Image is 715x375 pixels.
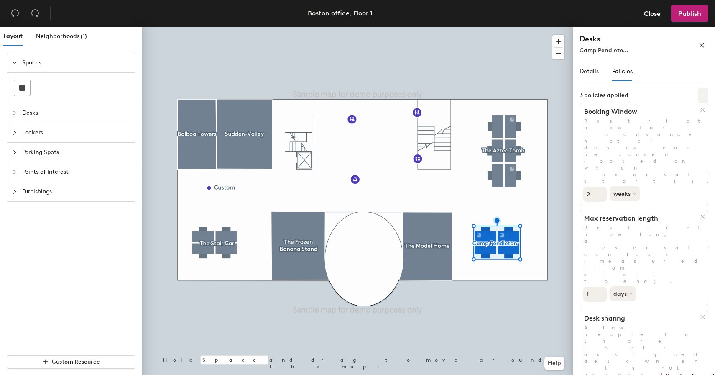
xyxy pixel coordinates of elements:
button: weeks [610,186,640,201]
span: Spaces [22,53,130,72]
span: Desks [22,103,130,123]
button: Undo (⌘ + Z) [7,5,23,22]
p: Restrict how far in advance hotel desks can be booked (based on when reservation starts). [580,118,708,185]
span: collapsed [12,189,17,194]
h1: Max reservation length [580,214,700,223]
div: Boston office, Floor 1 [308,8,373,18]
span: undo [11,9,19,17]
button: Close [637,5,668,22]
h1: Desk sharing [580,314,700,323]
span: Lockers [22,123,130,142]
button: Redo (⌘ + ⇧ + Z) [27,5,43,22]
span: Custom Resource [52,358,100,365]
button: Help [544,357,564,370]
p: Restrict how long a reservation can last (measured from start to end). [580,224,708,285]
button: Publish [671,5,708,22]
span: Details [580,68,599,75]
span: collapsed [12,130,17,135]
h4: Desks [580,33,672,44]
span: collapsed [12,110,17,116]
span: Points of Interest [22,162,130,182]
h1: Booking Window [580,108,700,116]
span: collapsed [12,150,17,155]
span: Layout [3,33,23,40]
span: Parking Spots [22,143,130,162]
button: days [610,286,636,301]
span: Furnishings [22,182,130,201]
span: close [699,42,705,48]
div: 3 policies applied [580,92,628,99]
span: Close [644,10,661,18]
button: Custom Resource [7,355,135,369]
span: Camp Pendleto... [580,47,628,54]
span: Neighborhoods (1) [36,33,87,40]
span: Publish [678,10,701,18]
span: collapsed [12,170,17,175]
span: expanded [12,60,17,65]
span: Policies [612,68,633,75]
